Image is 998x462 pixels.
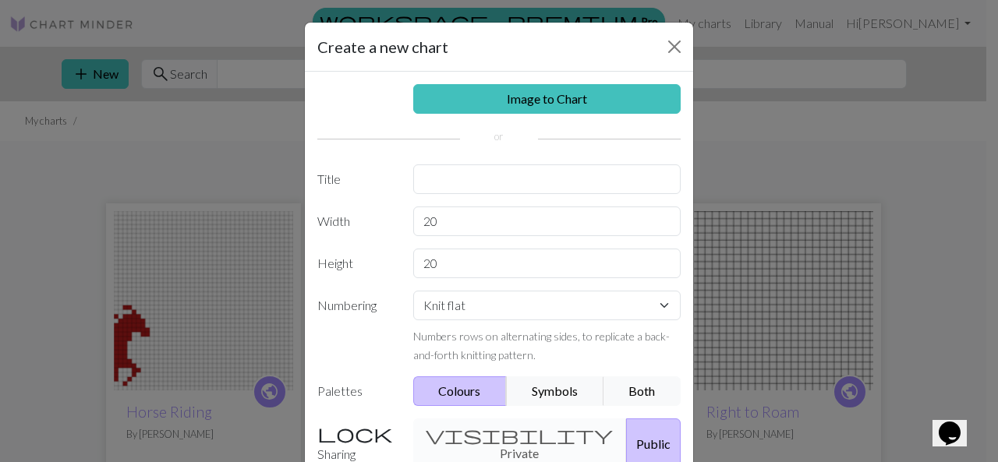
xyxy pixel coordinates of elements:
button: Colours [413,376,508,406]
button: Symbols [506,376,604,406]
label: Palettes [308,376,404,406]
label: Height [308,249,404,278]
button: Both [603,376,681,406]
label: Numbering [308,291,404,364]
small: Numbers rows on alternating sides, to replicate a back-and-forth knitting pattern. [413,330,670,361]
button: Close [662,34,687,59]
iframe: chat widget [933,400,982,446]
h5: Create a new chart [317,35,448,58]
label: Title [308,164,404,194]
label: Width [308,206,404,236]
a: Image to Chart [413,84,681,114]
